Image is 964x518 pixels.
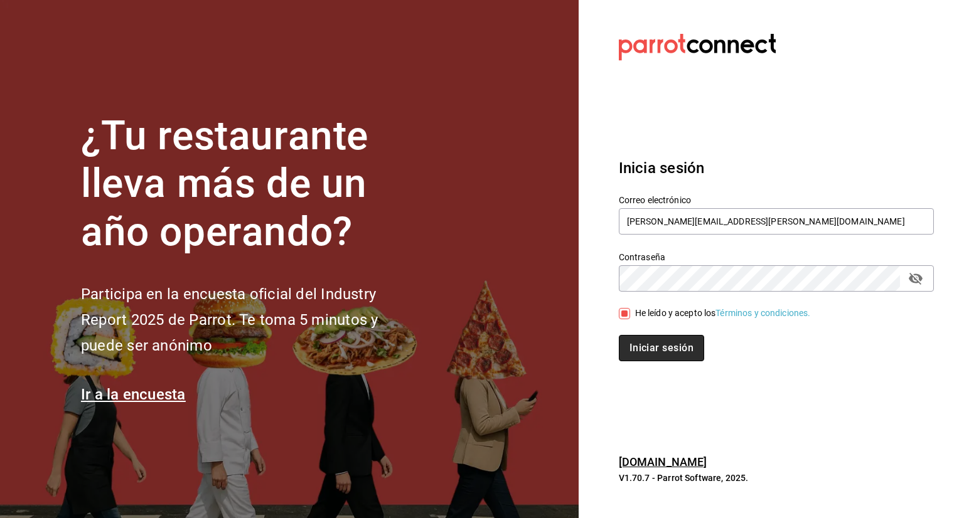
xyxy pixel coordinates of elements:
[619,252,934,261] label: Contraseña
[619,455,707,468] a: [DOMAIN_NAME]
[81,112,420,256] h1: ¿Tu restaurante lleva más de un año operando?
[715,308,810,318] a: Términos y condiciones.
[619,472,934,484] p: V1.70.7 - Parrot Software, 2025.
[635,307,811,320] div: He leído y acepto los
[619,335,704,361] button: Iniciar sesión
[81,282,420,358] h2: Participa en la encuesta oficial del Industry Report 2025 de Parrot. Te toma 5 minutos y puede se...
[619,208,934,235] input: Ingresa tu correo electrónico
[905,268,926,289] button: passwordField
[81,386,186,403] a: Ir a la encuesta
[619,195,934,204] label: Correo electrónico
[619,157,934,179] h3: Inicia sesión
